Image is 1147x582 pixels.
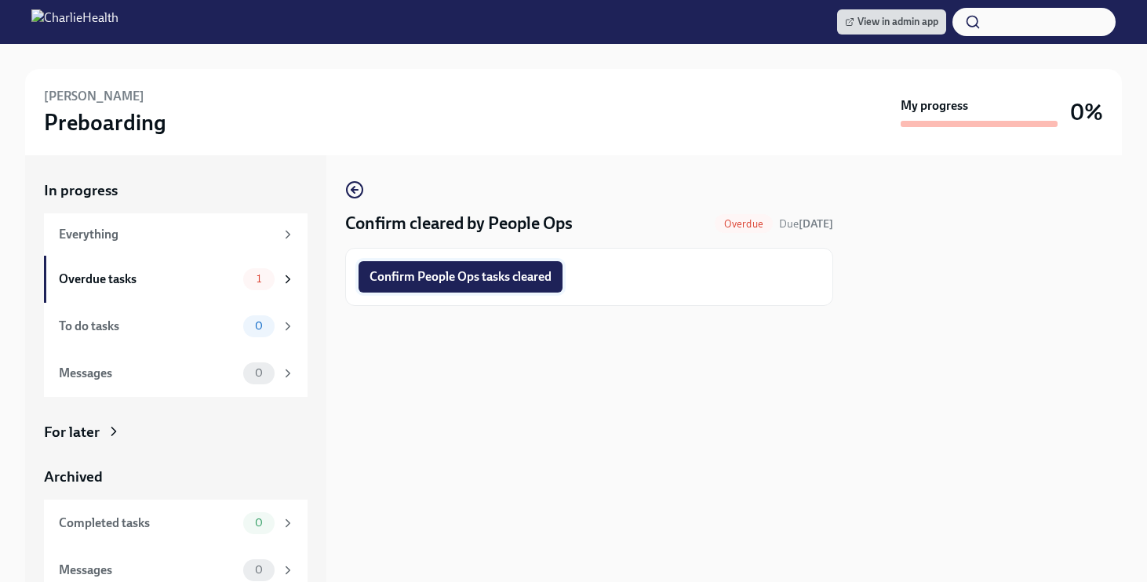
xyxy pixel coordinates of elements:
[59,515,237,532] div: Completed tasks
[779,217,833,231] span: Due
[799,217,833,231] strong: [DATE]
[44,467,308,487] a: Archived
[901,97,968,115] strong: My progress
[246,564,272,576] span: 0
[246,320,272,332] span: 0
[345,212,573,235] h4: Confirm cleared by People Ops
[359,261,563,293] button: Confirm People Ops tasks cleared
[715,218,773,230] span: Overdue
[1070,98,1103,126] h3: 0%
[837,9,946,35] a: View in admin app
[44,213,308,256] a: Everything
[44,303,308,350] a: To do tasks0
[59,226,275,243] div: Everything
[845,14,938,30] span: View in admin app
[44,256,308,303] a: Overdue tasks1
[44,108,166,136] h3: Preboarding
[31,9,118,35] img: CharlieHealth
[44,422,308,442] a: For later
[246,517,272,529] span: 0
[44,180,308,201] a: In progress
[44,422,100,442] div: For later
[59,271,237,288] div: Overdue tasks
[247,273,271,285] span: 1
[59,562,237,579] div: Messages
[246,367,272,379] span: 0
[370,269,552,285] span: Confirm People Ops tasks cleared
[59,365,237,382] div: Messages
[59,318,237,335] div: To do tasks
[779,216,833,231] span: October 12th, 2025 09:00
[44,88,144,105] h6: [PERSON_NAME]
[44,350,308,397] a: Messages0
[44,500,308,547] a: Completed tasks0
